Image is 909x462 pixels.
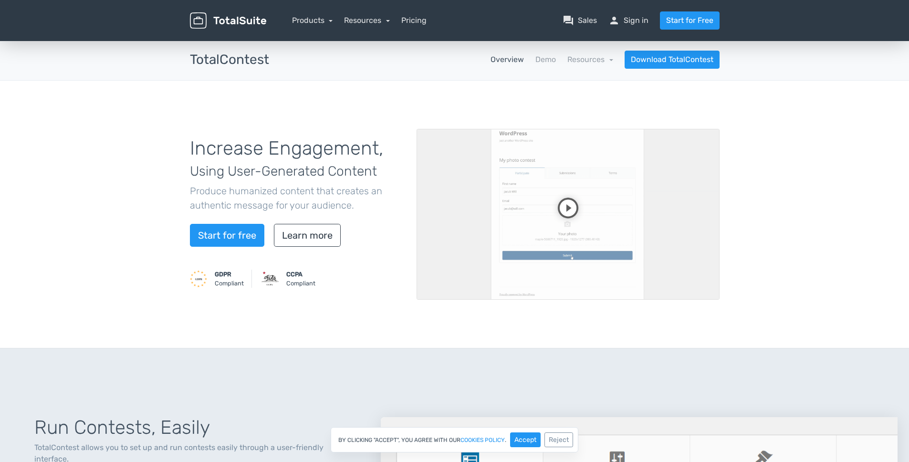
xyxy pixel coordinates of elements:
[331,427,578,452] div: By clicking "Accept", you agree with our .
[401,15,427,26] a: Pricing
[563,15,574,26] span: question_answer
[510,432,541,447] button: Accept
[608,15,648,26] a: personSign in
[286,271,303,278] strong: CCPA
[274,224,341,247] a: Learn more
[567,55,613,64] a: Resources
[190,52,269,67] h3: TotalContest
[215,270,244,288] small: Compliant
[190,270,207,287] img: GDPR
[34,417,358,438] h1: Run Contests, Easily
[286,270,315,288] small: Compliant
[344,16,390,25] a: Resources
[292,16,333,25] a: Products
[261,270,279,287] img: CCPA
[563,15,597,26] a: question_answerSales
[190,224,264,247] a: Start for free
[608,15,620,26] span: person
[625,51,720,69] a: Download TotalContest
[535,54,556,65] a: Demo
[215,271,231,278] strong: GDPR
[491,54,524,65] a: Overview
[660,11,720,30] a: Start for Free
[544,432,573,447] button: Reject
[190,184,402,212] p: Produce humanized content that creates an authentic message for your audience.
[460,437,505,443] a: cookies policy
[190,12,266,29] img: TotalSuite for WordPress
[190,138,402,180] h1: Increase Engagement,
[190,163,377,179] span: Using User-Generated Content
